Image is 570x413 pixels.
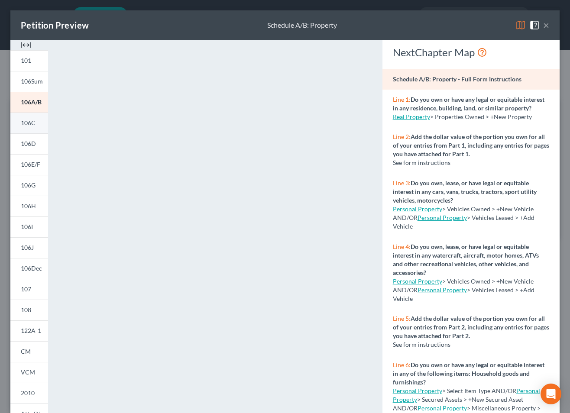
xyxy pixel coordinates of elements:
span: 107 [21,285,31,293]
a: 122A-1 [10,320,48,341]
span: VCM [21,368,35,376]
div: Petition Preview [21,19,89,31]
a: 108 [10,300,48,320]
span: 106Sum [21,77,43,85]
a: 101 [10,50,48,71]
span: 106C [21,119,36,126]
span: 122A-1 [21,327,41,334]
strong: Add the dollar value of the portion you own for all of your entries from Part 1, including any en... [393,133,549,158]
a: 106C [10,113,48,133]
a: Personal Property [393,277,442,285]
span: Line 6: [393,361,411,368]
span: See form instructions [393,159,450,166]
a: 106J [10,237,48,258]
strong: Do you own or have any legal or equitable interest in any residence, building, land, or similar p... [393,96,544,112]
span: > Secured Assets > +New Secured Asset AND/OR [393,387,540,412]
span: Line 3: [393,179,411,187]
span: 101 [21,57,31,64]
a: 2010 [10,383,48,403]
img: help-close-5ba153eb36485ed6c1ea00a893f15db1cb9b99d6cae46e1a8edb6c62d00a1a76.svg [529,20,540,30]
span: 106D [21,140,36,147]
a: Real Property [393,113,430,120]
span: 108 [21,306,31,313]
strong: Add the dollar value of the portion you own for all of your entries from Part 2, including any en... [393,315,549,339]
span: Line 5: [393,315,411,322]
span: > Vehicles Leased > +Add Vehicle [393,286,534,302]
span: 106A/B [21,98,42,106]
a: 106G [10,175,48,196]
a: 106A/B [10,92,48,113]
button: × [543,20,549,30]
a: CM [10,341,48,362]
span: Line 2: [393,133,411,140]
a: 106Sum [10,71,48,92]
div: Open Intercom Messenger [541,384,561,404]
a: 106Dec [10,258,48,279]
span: See form instructions [393,341,450,348]
strong: Do you own, lease, or have legal or equitable interest in any cars, vans, trucks, tractors, sport... [393,179,537,204]
span: Line 1: [393,96,411,103]
span: > Vehicles Owned > +New Vehicle AND/OR [393,205,534,221]
a: 106E/F [10,154,48,175]
span: 106H [21,202,36,210]
a: 106D [10,133,48,154]
strong: Do you own or have any legal or equitable interest in any of the following items: Household goods... [393,361,544,386]
span: > Properties Owned > +New Property [430,113,532,120]
span: 106J [21,244,34,251]
a: Personal Property [418,286,467,294]
a: VCM [10,362,48,383]
span: > Select Item Type AND/OR [393,387,516,394]
span: 106Dec [21,265,42,272]
strong: Do you own, lease, or have legal or equitable interest in any watercraft, aircraft, motor homes, ... [393,243,539,276]
a: Personal Property [418,404,467,412]
a: Personal Property [393,387,540,403]
span: > Vehicles Leased > +Add Vehicle [393,214,534,230]
span: 106I [21,223,33,230]
span: 106E/F [21,161,40,168]
span: > Vehicles Owned > +New Vehicle AND/OR [393,277,534,294]
img: expand-e0f6d898513216a626fdd78e52531dac95497ffd26381d4c15ee2fc46db09dca.svg [21,40,31,50]
div: Schedule A/B: Property [267,20,337,30]
div: NextChapter Map [393,45,549,59]
a: 106I [10,216,48,237]
img: map-eea8200ae884c6f1103ae1953ef3d486a96c86aabb227e865a55264e3737af1f.svg [515,20,526,30]
span: 2010 [21,389,35,397]
a: 106H [10,196,48,216]
a: Personal Property [418,214,467,221]
a: Personal Property [393,387,442,394]
a: Personal Property [393,205,442,213]
span: Line 4: [393,243,411,250]
strong: Schedule A/B: Property - Full Form Instructions [393,75,521,83]
span: CM [21,348,31,355]
a: 107 [10,279,48,300]
span: 106G [21,181,36,189]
